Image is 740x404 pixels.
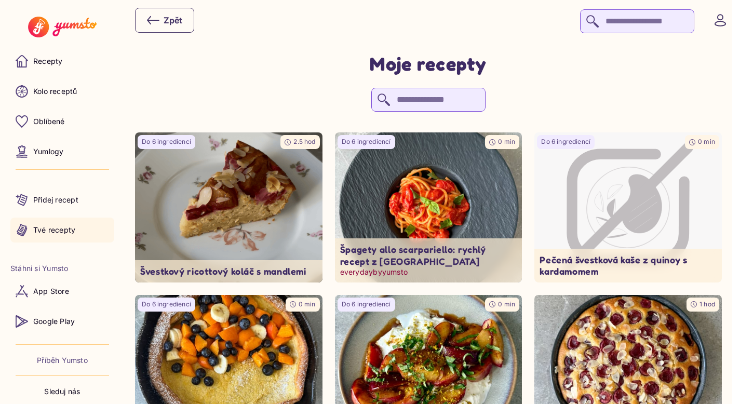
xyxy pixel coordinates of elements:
[37,355,88,366] a: Příběh Yumsto
[10,263,114,274] li: Stáhni si Yumsto
[330,129,527,286] img: undefined
[135,132,322,282] a: undefinedDo 6 ingrediencí2.5 hodŠvestkový ricottový koláč s mandlemi
[33,225,75,235] p: Tvé recepty
[147,14,182,26] div: Zpět
[135,8,194,33] button: Zpět
[142,300,191,309] p: Do 6 ingrediencí
[699,300,715,308] span: 1 hod
[135,132,322,282] img: undefined
[498,300,515,308] span: 0 min
[33,195,78,205] p: Přidej recept
[33,286,69,297] p: App Store
[28,17,96,37] img: Yumsto logo
[534,132,722,282] div: Image not available
[142,138,191,146] p: Do 6 ingrediencí
[342,300,391,309] p: Do 6 ingrediencí
[10,109,114,134] a: Oblíbené
[370,52,487,75] h1: Moje recepty
[342,138,391,146] p: Do 6 ingrediencí
[340,244,517,267] p: Špagety allo scarpariello: rychlý recept z [GEOGRAPHIC_DATA]
[10,49,114,74] a: Recepty
[299,300,316,308] span: 0 min
[33,146,63,157] p: Yumlogy
[540,254,717,277] p: Pečená švestková kaše z quinoy s kardamomem
[10,79,114,104] a: Kolo receptů
[33,86,77,97] p: Kolo receptů
[335,132,522,282] a: undefinedDo 6 ingrediencí0 minŠpagety allo scarpariello: rychlý recept z [GEOGRAPHIC_DATA]everyda...
[340,267,517,277] p: everydaybyyumsto
[10,218,114,243] a: Tvé recepty
[498,138,515,145] span: 0 min
[698,138,715,145] span: 0 min
[541,138,590,146] p: Do 6 ingrediencí
[10,139,114,164] a: Yumlogy
[10,309,114,334] a: Google Play
[10,279,114,304] a: App Store
[534,132,722,282] a: Image not availableDo 6 ingrediencí0 minPečená švestková kaše z quinoy s kardamomem
[33,316,75,327] p: Google Play
[44,386,80,397] p: Sleduj nás
[293,138,315,145] span: 2.5 hod
[33,56,62,66] p: Recepty
[10,187,114,212] a: Přidej recept
[140,265,317,277] p: Švestkový ricottový koláč s mandlemi
[33,116,65,127] p: Oblíbené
